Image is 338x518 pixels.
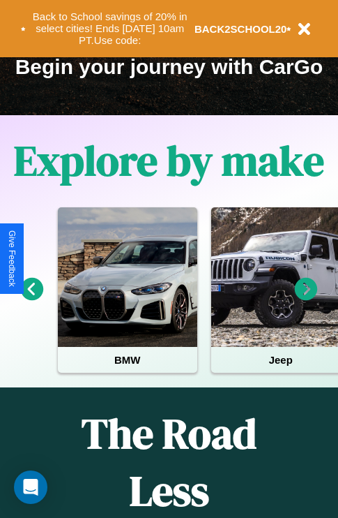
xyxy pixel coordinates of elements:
h1: Explore by make [14,132,324,189]
div: Open Intercom Messenger [14,471,47,504]
button: Back to School savings of 20% in select cities! Ends [DATE] 10am PT.Use code: [26,7,194,50]
div: Give Feedback [7,230,17,287]
h4: BMW [58,347,197,373]
b: BACK2SCHOOL20 [194,23,287,35]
